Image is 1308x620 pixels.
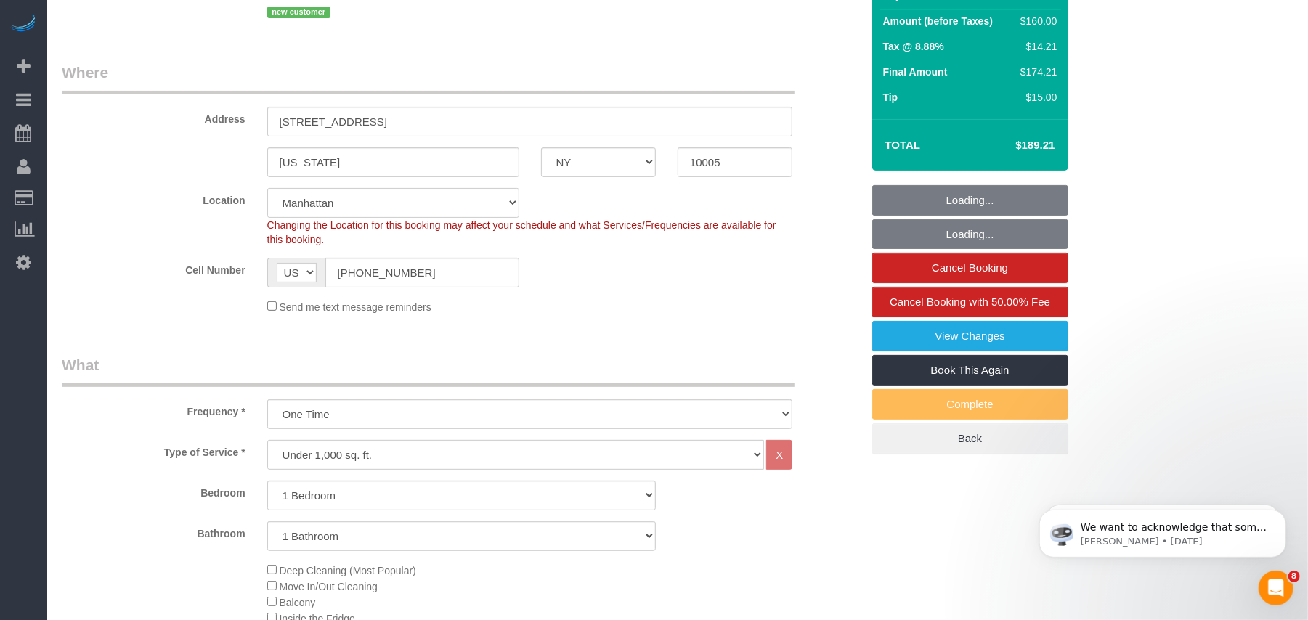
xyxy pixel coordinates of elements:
[872,253,1068,283] a: Cancel Booking
[51,107,256,126] label: Address
[1017,479,1308,581] iframe: Intercom notifications message
[678,147,792,177] input: Zip Code
[1015,90,1057,105] div: $15.00
[885,139,921,151] strong: Total
[883,65,948,79] label: Final Amount
[51,399,256,419] label: Frequency *
[280,581,378,592] span: Move In/Out Cleaning
[972,139,1055,152] h4: $189.21
[51,521,256,541] label: Bathroom
[1288,571,1300,582] span: 8
[280,597,316,608] span: Balcony
[883,39,944,54] label: Tax @ 8.88%
[872,287,1068,317] a: Cancel Booking with 50.00% Fee
[872,321,1068,351] a: View Changes
[9,15,38,35] img: Automaid Logo
[883,14,993,28] label: Amount (before Taxes)
[872,423,1068,454] a: Back
[890,295,1050,308] span: Cancel Booking with 50.00% Fee
[1015,65,1057,79] div: $174.21
[1015,39,1057,54] div: $14.21
[872,355,1068,386] a: Book This Again
[62,62,795,94] legend: Where
[267,147,519,177] input: City
[51,188,256,208] label: Location
[280,565,416,576] span: Deep Cleaning (Most Popular)
[1015,14,1057,28] div: $160.00
[280,301,431,313] span: Send me text message reminders
[883,90,898,105] label: Tip
[51,258,256,277] label: Cell Number
[325,258,519,287] input: Cell Number
[51,481,256,500] label: Bedroom
[267,7,330,18] span: new customer
[62,354,795,387] legend: What
[63,42,250,241] span: We want to acknowledge that some users may be experiencing lag or slower performance in our softw...
[51,440,256,460] label: Type of Service *
[267,219,776,245] span: Changing the Location for this booking may affect your schedule and what Services/Frequencies are...
[63,56,251,69] p: Message from Ellie, sent 2d ago
[1259,571,1293,605] iframe: Intercom live chat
